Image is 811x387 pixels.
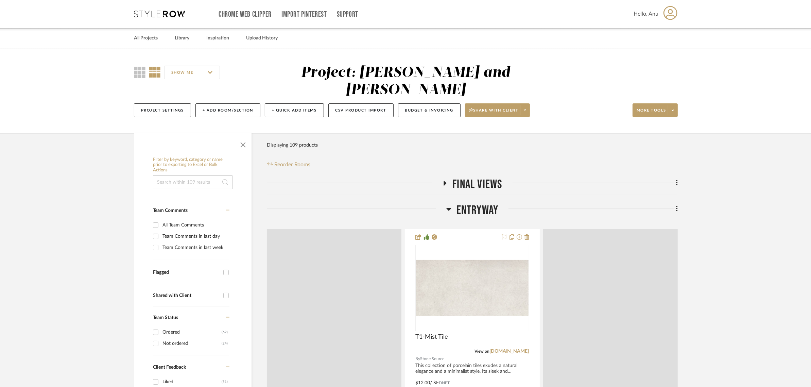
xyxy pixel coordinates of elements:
input: Search within 109 results [153,175,232,189]
button: Share with client [465,103,530,117]
button: Budget & Invoicing [398,103,461,117]
span: T1-Mist Tile [415,333,448,341]
button: Close [236,137,250,150]
a: Inspiration [206,34,229,43]
div: 0 [416,245,529,331]
a: Library [175,34,189,43]
button: + Add Room/Section [195,103,260,117]
h6: Filter by keyword, category or name prior to exporting to Excel or Bulk Actions [153,157,232,173]
button: Reorder Rooms [267,161,311,169]
span: Share with client [469,108,519,118]
img: T1-Mist Tile [416,260,528,316]
a: [DOMAIN_NAME] [489,349,529,354]
span: Team Comments [153,208,188,213]
span: Stone Source [420,356,444,362]
span: Team Status [153,315,178,320]
span: Final Views [452,177,502,192]
button: Project Settings [134,103,191,117]
a: Chrome Web Clipper [219,12,272,17]
div: (24) [222,338,228,349]
div: All Team Comments [162,220,228,231]
span: Entryway [456,203,499,218]
span: Hello, Anu [634,10,658,18]
div: Flagged [153,270,220,275]
button: + Quick Add Items [265,103,324,117]
div: Not ordered [162,338,222,349]
span: View on [474,349,489,353]
button: CSV Product Import [328,103,394,117]
span: Client Feedback [153,365,186,370]
a: Import Pinterest [281,12,327,17]
span: By [415,356,420,362]
span: Reorder Rooms [275,161,311,169]
div: Project: [PERSON_NAME] and [PERSON_NAME] [301,66,510,97]
span: More tools [637,108,666,118]
a: Upload History [246,34,278,43]
div: Team Comments in last day [162,231,228,242]
div: Team Comments in last week [162,242,228,253]
button: More tools [633,103,678,117]
div: (62) [222,327,228,338]
div: Displaying 109 products [267,138,318,152]
a: All Projects [134,34,158,43]
a: Support [337,12,358,17]
div: Shared with Client [153,293,220,299]
div: Ordered [162,327,222,338]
